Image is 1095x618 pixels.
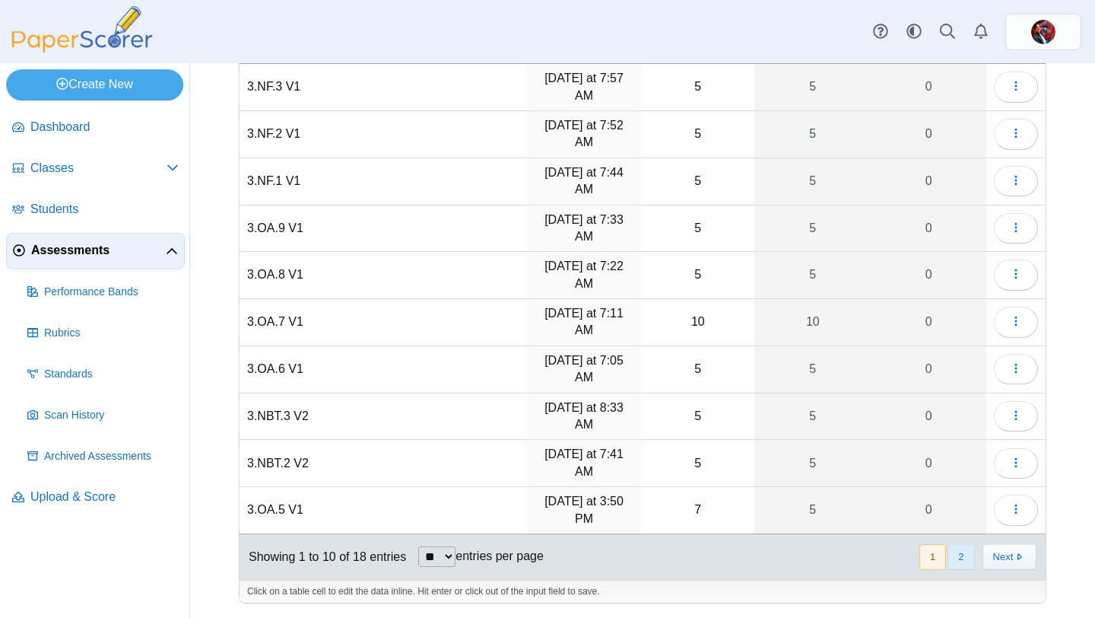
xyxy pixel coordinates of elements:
[44,367,179,382] span: Standards
[641,346,754,393] td: 5
[44,449,179,464] span: Archived Assessments
[1005,14,1081,50] a: ps.yyrSfKExD6VWH9yo
[871,111,986,158] a: 0
[240,487,527,534] td: 3.OA.5 V1
[641,393,754,441] td: 5
[31,242,166,259] span: Assessments
[544,119,624,148] time: Oct 9, 2025 at 7:52 AM
[871,205,986,252] a: 0
[240,440,527,487] td: 3.NBT.2 V2
[754,299,871,346] a: 10
[6,42,158,55] a: PaperScorer
[544,166,624,196] time: Oct 9, 2025 at 7:44 AM
[641,252,754,299] td: 5
[6,6,158,53] img: PaperScorer
[544,448,624,477] time: Oct 7, 2025 at 7:41 AM
[544,307,624,336] time: Oct 9, 2025 at 7:11 AM
[240,580,1046,603] div: Click on a table cell to edit the data inline. Hit enter or click out of the input field to save.
[754,64,871,110] a: 5
[21,315,185,352] a: Rubrics
[641,299,754,346] td: 10
[240,346,527,393] td: 3.OA.6 V1
[6,110,185,146] a: Dashboard
[44,408,179,423] span: Scan History
[21,438,185,475] a: Archived Assessments
[544,213,624,243] time: Oct 9, 2025 at 7:33 AM
[871,252,986,298] a: 0
[641,111,754,158] td: 5
[754,205,871,252] a: 5
[754,158,871,205] a: 5
[754,111,871,158] a: 5
[871,158,986,205] a: 0
[30,160,167,177] span: Classes
[6,151,185,187] a: Classes
[754,346,871,393] a: 5
[919,544,946,569] button: 1
[21,274,185,311] a: Performance Bands
[641,487,754,534] td: 7
[30,489,179,505] span: Upload & Score
[544,401,624,431] time: Oct 8, 2025 at 8:33 AM
[871,393,986,440] a: 0
[455,550,544,562] label: entries per page
[754,440,871,486] a: 5
[240,299,527,346] td: 3.OA.7 V1
[871,64,986,110] a: 0
[871,440,986,486] a: 0
[21,356,185,393] a: Standards
[918,544,1036,569] nav: pagination
[544,495,624,524] time: Oct 6, 2025 at 3:50 PM
[641,440,754,487] td: 5
[240,111,527,158] td: 3.NF.2 V1
[754,393,871,440] a: 5
[544,354,624,384] time: Oct 9, 2025 at 7:05 AM
[641,64,754,111] td: 5
[30,201,179,218] span: Students
[6,69,183,100] a: Create New
[44,285,179,300] span: Performance Bands
[21,397,185,434] a: Scan History
[947,544,974,569] button: 2
[240,393,527,441] td: 3.NBT.3 V2
[871,346,986,393] a: 0
[641,158,754,205] td: 5
[30,119,179,135] span: Dashboard
[240,64,527,111] td: 3.NF.3 V1
[240,205,527,253] td: 3.OA.9 V1
[871,487,986,534] a: 0
[44,326,179,341] span: Rubrics
[240,158,527,205] td: 3.NF.1 V1
[754,487,871,534] a: 5
[240,252,527,299] td: 3.OA.8 V1
[544,260,624,289] time: Oct 9, 2025 at 7:22 AM
[6,233,185,269] a: Assessments
[1031,20,1055,44] img: ps.yyrSfKExD6VWH9yo
[1031,20,1055,44] span: Greg Mullen
[754,252,871,298] a: 5
[641,205,754,253] td: 5
[871,299,986,346] a: 0
[982,544,1036,569] button: Next
[964,15,998,49] a: Alerts
[6,479,185,516] a: Upload & Score
[240,534,406,580] div: Showing 1 to 10 of 18 entries
[6,192,185,228] a: Students
[544,72,624,101] time: Oct 9, 2025 at 7:57 AM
